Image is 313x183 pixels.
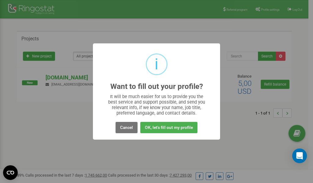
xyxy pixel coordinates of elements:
button: Cancel [116,122,138,133]
div: Open Intercom Messenger [292,148,307,163]
div: It will be much easier for us to provide you the best service and support possible, and send you ... [105,94,208,116]
button: Open CMP widget [3,165,18,180]
button: OK, let's fill out my profile [140,122,197,133]
div: i [155,54,158,74]
h2: Want to fill out your profile? [110,82,203,91]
